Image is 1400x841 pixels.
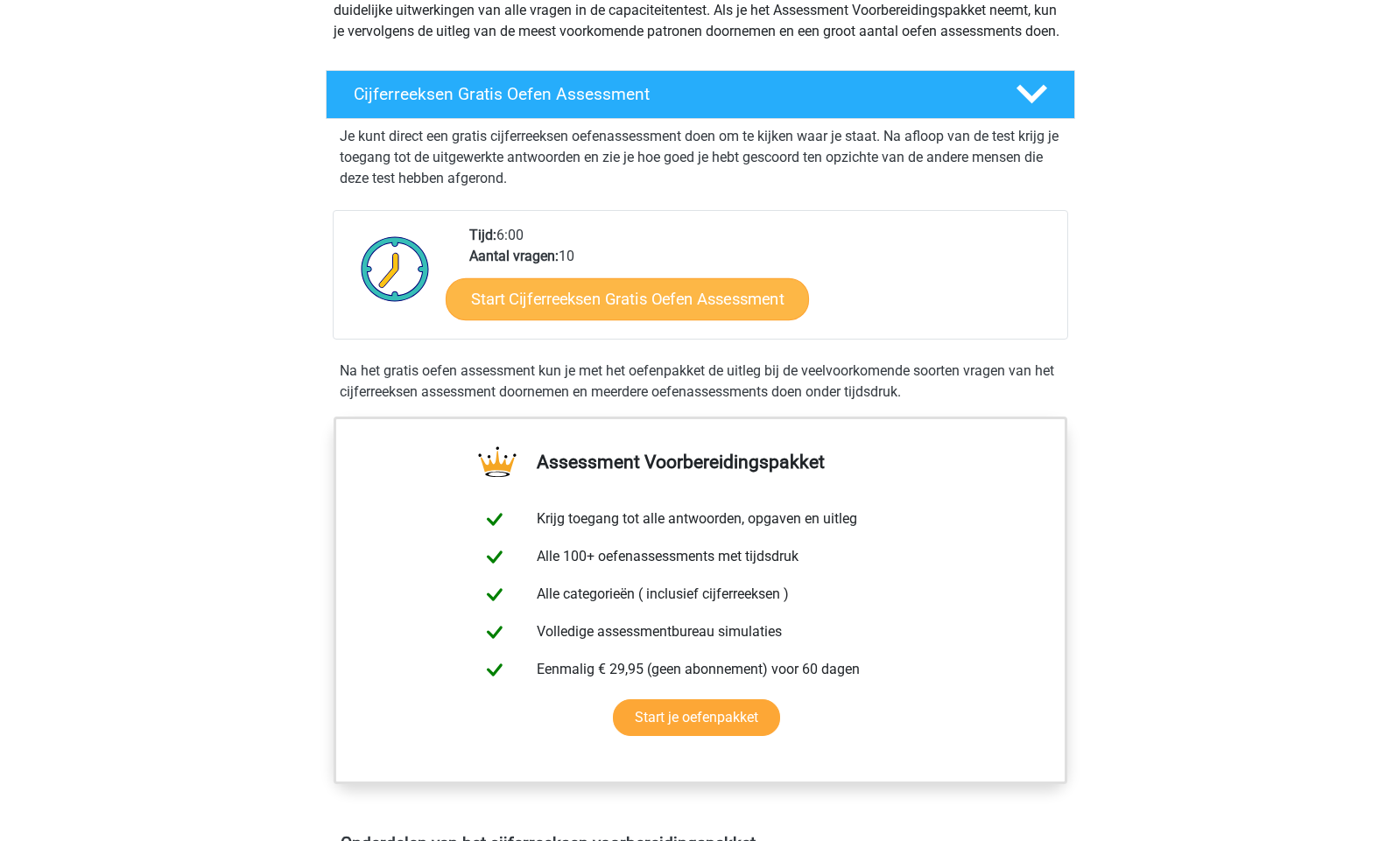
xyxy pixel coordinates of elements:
b: Tijd: [469,227,496,243]
h4: Cijferreeksen Gratis Oefen Assessment [354,84,988,104]
a: Cijferreeksen Gratis Oefen Assessment [319,70,1082,119]
img: Klok [351,225,440,312]
a: Start Cijferreeksen Gratis Oefen Assessment [446,277,809,319]
b: Aantal vragen: [469,248,559,264]
div: 6:00 10 [456,225,1066,339]
p: Je kunt direct een gratis cijferreeksen oefenassessment doen om te kijken waar je staat. Na afloo... [340,126,1061,189]
a: Start je oefenpakket [613,699,780,736]
div: Na het gratis oefen assessment kun je met het oefenpakket de uitleg bij de veelvoorkomende soorte... [333,361,1068,403]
